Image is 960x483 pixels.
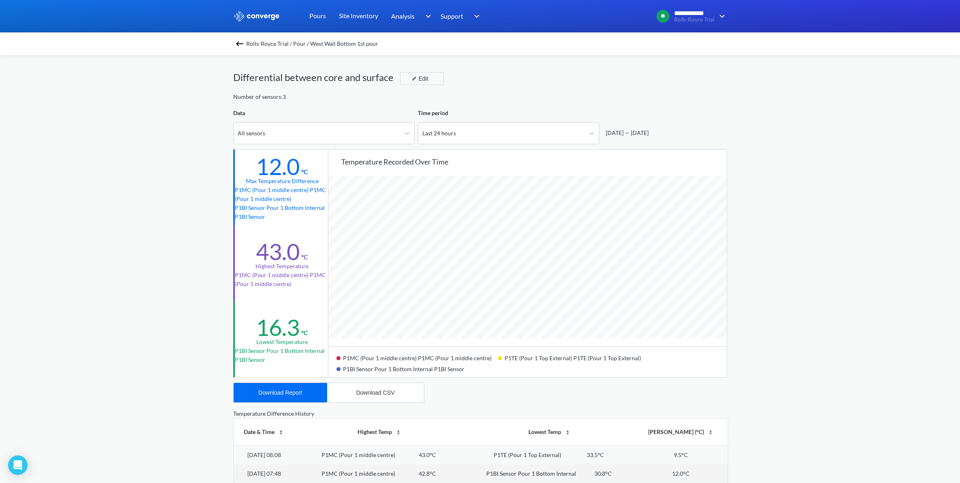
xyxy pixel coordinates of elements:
[246,177,319,186] div: Max temperature difference
[602,128,649,137] div: [DATE] — [DATE]
[234,445,295,464] td: [DATE] 08:08
[634,464,727,483] td: 12.0°C
[412,76,417,81] img: edit-icon.svg
[235,346,330,364] p: P1BI Sensor Pour 1 Bottom Internal P1BI Sensor
[321,469,395,478] div: P1MC (Pour 1 middle centre)
[419,469,436,478] div: 42.8°C
[587,451,604,459] div: 33.5°C
[465,419,635,445] th: Lowest Temp
[235,271,330,289] p: P1MC (Pour 1 middle centre) P1MC (Pour 1 middle centre)
[391,11,415,21] span: Analysis
[233,11,280,21] img: logo_ewhite.svg
[336,363,471,374] div: P1BI Sensor Pour 1 Bottom Internal P1BI Sensor
[321,451,395,459] div: P1MC (Pour 1 middle centre)
[634,419,727,445] th: [PERSON_NAME] (°C)
[341,156,727,167] div: Temperature recorded over time
[233,109,415,118] div: Data
[234,383,327,402] button: Download Report
[714,11,727,21] img: downArrow.svg
[233,409,727,418] div: Temperature Difference History
[486,469,576,478] div: P1BI Sensor Pour 1 Bottom Internal
[238,129,265,138] div: All sensors
[233,92,286,101] div: Number of sensors: 3
[356,389,395,396] div: Download CSV
[674,17,714,23] span: Rolls-Royce Trial
[594,469,612,478] div: 30.8°C
[634,445,727,464] td: 9.5°C
[422,129,456,138] div: Last 24 hours
[564,429,571,436] img: sort-icon.svg
[295,419,465,445] th: Highest Temp
[707,429,714,436] img: sort-icon.svg
[278,429,284,436] img: sort-icon.svg
[234,419,295,445] th: Date & Time
[256,314,300,341] div: 16.3
[255,262,309,271] div: Highest temperature
[256,338,308,346] div: Lowest temperature
[420,11,433,21] img: downArrow.svg
[327,383,424,402] button: Download CSV
[400,72,444,85] button: Edit
[395,429,402,436] img: sort-icon.svg
[256,153,300,180] div: 12.0
[235,203,330,221] p: P1BI Sensor Pour 1 Bottom Internal P1BI Sensor
[441,11,463,21] span: Support
[235,39,245,49] img: backspace.svg
[494,451,561,459] div: P1TE (Pour 1 Top External)
[409,74,430,83] div: Edit
[498,352,647,363] div: P1TE (Pour 1 Top External) P1TE (Pour 1 Top External)
[469,11,482,21] img: downArrow.svg
[258,389,302,396] div: Download Report
[233,70,400,85] div: Differential between core and surface
[235,186,330,203] p: P1MC (Pour 1 middle centre) P1MC (Pour 1 middle centre)
[8,455,28,475] div: Open Intercom Messenger
[418,109,599,118] div: Time period
[246,38,378,49] span: Rolls-Royce Trial / Pour / West Wall Bottom 1st pour
[234,464,295,483] td: [DATE] 07:48
[256,238,300,265] div: 43.0
[419,451,436,459] div: 43.0°C
[336,352,498,363] div: P1MC (Pour 1 middle centre) P1MC (Pour 1 middle centre)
